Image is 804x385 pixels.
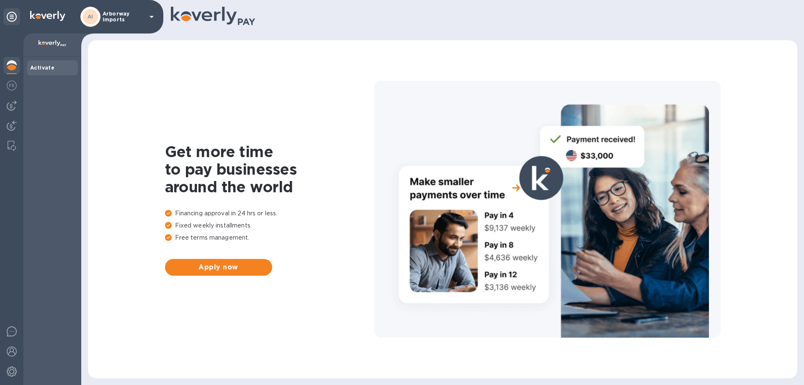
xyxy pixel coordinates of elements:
div: Unpin categories [3,8,20,25]
img: Logo [30,11,65,21]
p: Arborway Imports [103,11,144,23]
p: Financing approval in 24 hrs or less. [165,209,374,218]
button: Apply now [165,259,272,276]
b: AI [88,13,93,20]
b: Activate [30,65,54,71]
p: Free terms management. [165,233,374,242]
p: Fixed weekly installments. [165,221,374,230]
span: Apply now [172,262,265,272]
img: Foreign exchange [7,80,17,90]
h1: Get more time to pay businesses around the world [165,143,374,196]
